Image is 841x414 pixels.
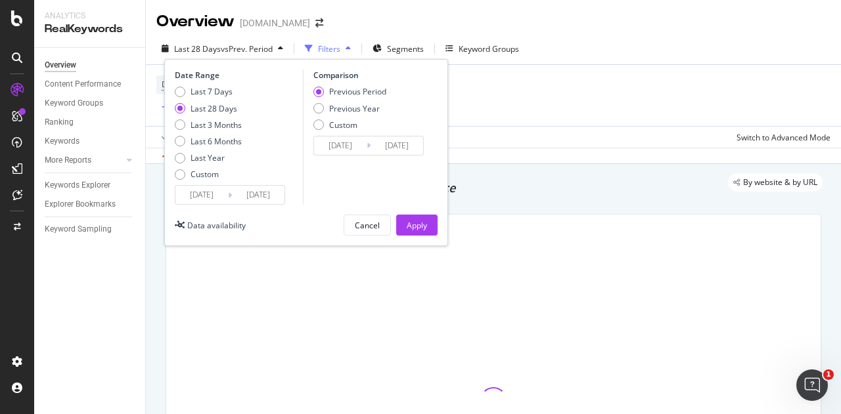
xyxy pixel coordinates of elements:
span: By website & by URL [743,178,817,186]
span: 1 [823,369,834,380]
button: Filters [300,38,356,59]
div: legacy label [728,173,823,192]
div: Last 6 Months [175,136,242,147]
div: Previous Year [329,103,380,114]
a: Keyword Sampling [45,222,136,236]
button: Apply [156,127,194,148]
a: Keywords Explorer [45,178,136,192]
button: Keyword Groups [440,38,524,59]
div: Keyword Sampling [45,222,112,236]
a: Ranking [45,115,136,129]
div: Switch to Advanced Mode [737,132,830,143]
div: Data availability [187,220,246,231]
a: More Reports [45,154,123,167]
input: End Date [232,186,284,204]
div: Overview [156,10,235,33]
div: Comparison [313,70,428,81]
div: Last Year [191,152,225,163]
div: arrow-right-arrow-left [315,18,323,28]
iframe: Intercom live chat [796,369,828,401]
div: Last 7 Days [175,86,242,97]
button: Add Filter [156,100,209,115]
a: Keyword Groups [45,96,136,110]
div: Last 3 Months [191,119,242,131]
div: Ranking [45,115,74,129]
a: Explorer Bookmarks [45,197,136,211]
div: Keywords [45,135,80,148]
input: End Date [371,136,423,155]
span: vs Prev. Period [221,43,273,54]
span: Last 28 Days [174,43,221,54]
div: Custom [191,169,219,180]
div: [DOMAIN_NAME] [240,16,310,30]
input: Start Date [314,136,367,155]
button: Cancel [344,215,391,236]
div: Custom [329,119,357,131]
button: Segments [367,38,429,59]
div: Last 7 Days [191,86,233,97]
div: Custom [175,169,242,180]
div: Keyword Groups [459,43,519,54]
input: Start Date [175,186,228,204]
span: Segments [387,43,424,54]
div: Overview [45,58,76,72]
span: Device [162,79,187,90]
a: Overview [45,58,136,72]
div: Keywords Explorer [45,178,110,192]
div: Last 28 Days [175,103,242,114]
button: Last 28 DaysvsPrev. Period [156,38,288,59]
div: Analytics [45,10,135,22]
div: Previous Period [329,86,386,97]
div: Cancel [355,220,380,231]
div: Content Performance [45,77,121,91]
div: Explorer Bookmarks [45,197,116,211]
div: Last 28 Days [191,103,237,114]
div: Apply [407,220,427,231]
div: Date Range [175,70,300,81]
div: Previous Period [313,86,386,97]
div: Custom [313,119,386,131]
div: More Reports [45,154,91,167]
a: Keywords [45,135,136,148]
div: Last Year [175,152,242,163]
div: RealKeywords [45,22,135,37]
button: Apply [396,215,438,236]
div: Last 6 Months [191,136,242,147]
div: Filters [318,43,340,54]
div: Keyword Groups [45,96,103,110]
a: Content Performance [45,77,136,91]
button: Switch to Advanced Mode [731,127,830,148]
div: Last 3 Months [175,119,242,131]
div: Previous Year [313,103,386,114]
